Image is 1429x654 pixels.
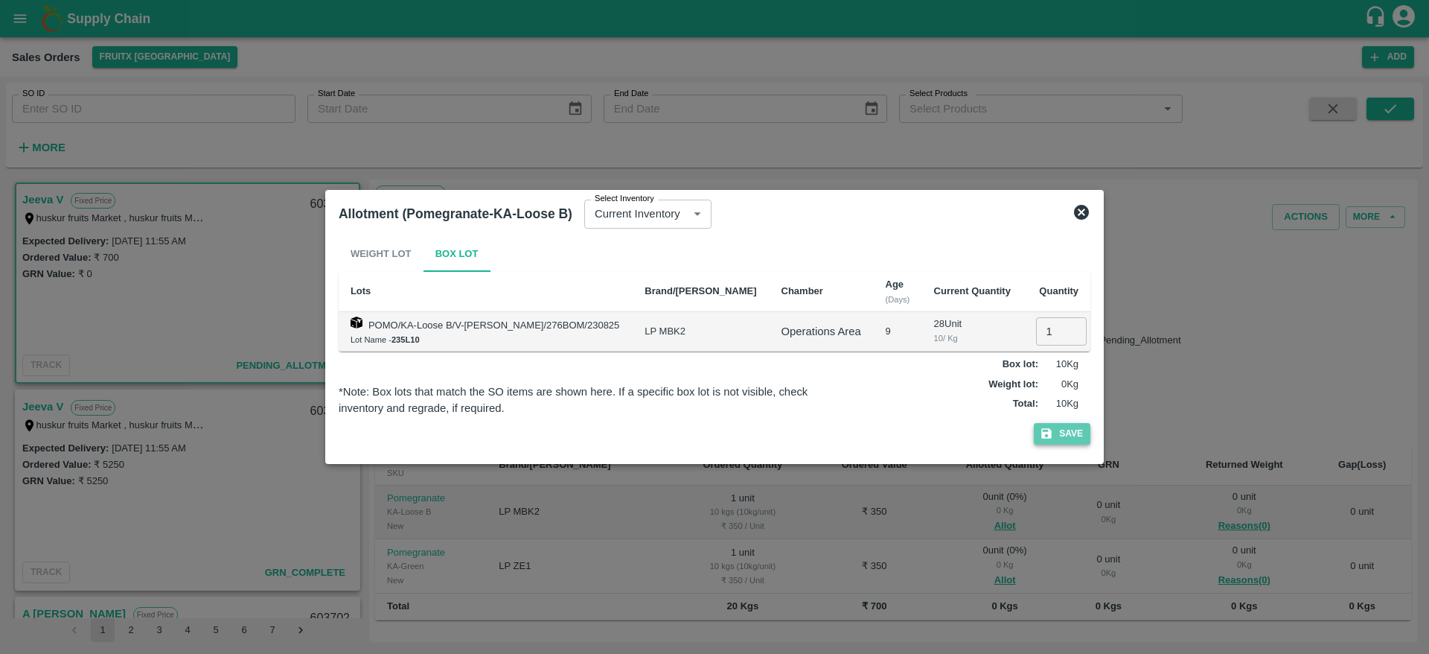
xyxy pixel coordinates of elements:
label: Box lot : [1003,358,1038,372]
b: Lots [351,285,371,296]
td: LP MBK2 [633,312,769,352]
div: Operations Area [781,323,862,340]
b: Chamber [781,285,823,296]
b: 235L10 [391,335,420,344]
div: 10 / Kg [934,331,1011,345]
td: POMO/KA-Loose B/V-[PERSON_NAME]/276BOM/230825 [339,312,633,352]
p: 10 Kg [1041,397,1078,411]
p: 0 Kg [1041,378,1078,392]
b: Allotment (Pomegranate-KA-Loose B) [339,206,572,221]
b: Brand/[PERSON_NAME] [645,285,756,296]
p: 10 Kg [1041,358,1078,372]
b: Quantity [1039,285,1078,296]
b: Age [886,279,904,290]
img: box [351,317,362,328]
input: 0 [1036,317,1087,346]
td: 28 Unit [922,312,1023,352]
label: Total : [1013,397,1038,411]
button: Box Lot [423,236,490,272]
label: Weight lot : [988,378,1038,392]
div: (Days) [886,293,910,306]
label: Select Inventory [595,193,654,205]
div: *Note: Box lots that match the SO items are shown here. If a specific box lot is not visible, che... [339,384,840,417]
b: Current Quantity [934,285,1011,296]
button: Save [1034,423,1090,445]
p: Current Inventory [595,206,680,222]
td: 9 [874,312,922,352]
div: Lot Name - [351,333,621,346]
